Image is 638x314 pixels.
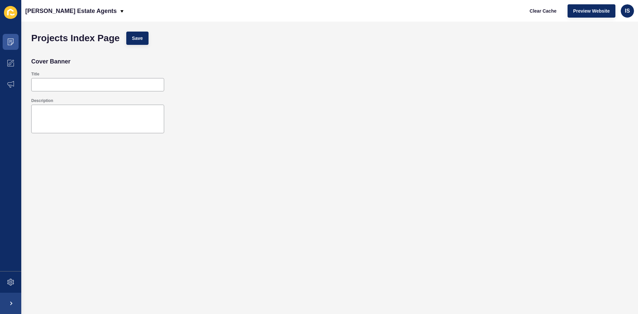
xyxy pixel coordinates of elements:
[132,35,143,42] span: Save
[530,8,557,14] span: Clear Cache
[31,71,39,77] label: Title
[625,8,630,14] span: IS
[31,58,70,65] h2: Cover Banner
[31,35,120,42] h1: Projects Index Page
[524,4,562,18] button: Clear Cache
[573,8,610,14] span: Preview Website
[568,4,615,18] button: Preview Website
[25,3,117,19] p: [PERSON_NAME] Estate Agents
[126,32,149,45] button: Save
[31,98,53,103] label: Description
